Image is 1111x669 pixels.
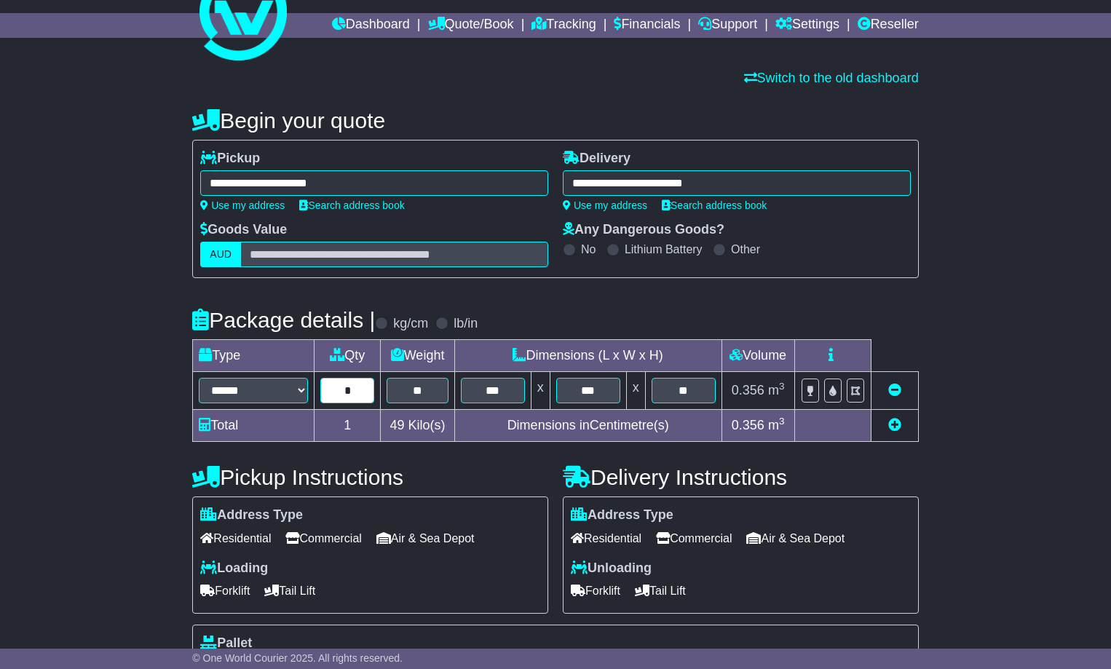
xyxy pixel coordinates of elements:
[332,13,410,38] a: Dashboard
[779,381,785,392] sup: 3
[193,340,315,372] td: Type
[315,340,381,372] td: Qty
[563,151,630,167] label: Delivery
[200,507,303,523] label: Address Type
[721,340,794,372] td: Volume
[888,383,901,397] a: Remove this item
[581,242,596,256] label: No
[626,372,645,410] td: x
[571,561,652,577] label: Unloading
[614,13,680,38] a: Financials
[200,636,252,652] label: Pallet
[193,410,315,442] td: Total
[531,13,596,38] a: Tracking
[571,507,673,523] label: Address Type
[200,151,260,167] label: Pickup
[192,652,403,664] span: © One World Courier 2025. All rights reserved.
[731,242,760,256] label: Other
[376,527,475,550] span: Air & Sea Depot
[768,383,785,397] span: m
[192,108,918,132] h4: Begin your quote
[381,340,454,372] td: Weight
[200,527,271,550] span: Residential
[454,340,721,372] td: Dimensions (L x W x H)
[393,316,428,332] label: kg/cm
[381,410,454,442] td: Kilo(s)
[200,561,268,577] label: Loading
[888,418,901,432] a: Add new item
[571,579,620,602] span: Forklift
[454,316,478,332] label: lb/in
[299,199,404,211] a: Search address book
[746,527,845,550] span: Air & Sea Depot
[454,410,721,442] td: Dimensions in Centimetre(s)
[625,242,703,256] label: Lithium Battery
[775,13,839,38] a: Settings
[390,418,405,432] span: 49
[285,527,361,550] span: Commercial
[732,383,764,397] span: 0.356
[200,199,285,211] a: Use my address
[531,372,550,410] td: x
[662,199,767,211] a: Search address book
[563,222,724,238] label: Any Dangerous Goods?
[192,308,375,332] h4: Package details |
[192,465,548,489] h4: Pickup Instructions
[200,579,250,602] span: Forklift
[779,416,785,427] sup: 3
[768,418,785,432] span: m
[732,418,764,432] span: 0.356
[563,465,919,489] h4: Delivery Instructions
[200,242,241,267] label: AUD
[571,527,641,550] span: Residential
[698,13,757,38] a: Support
[264,579,315,602] span: Tail Lift
[315,410,381,442] td: 1
[744,71,919,85] a: Switch to the old dashboard
[635,579,686,602] span: Tail Lift
[656,527,732,550] span: Commercial
[563,199,647,211] a: Use my address
[200,222,287,238] label: Goods Value
[428,13,514,38] a: Quote/Book
[858,13,919,38] a: Reseller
